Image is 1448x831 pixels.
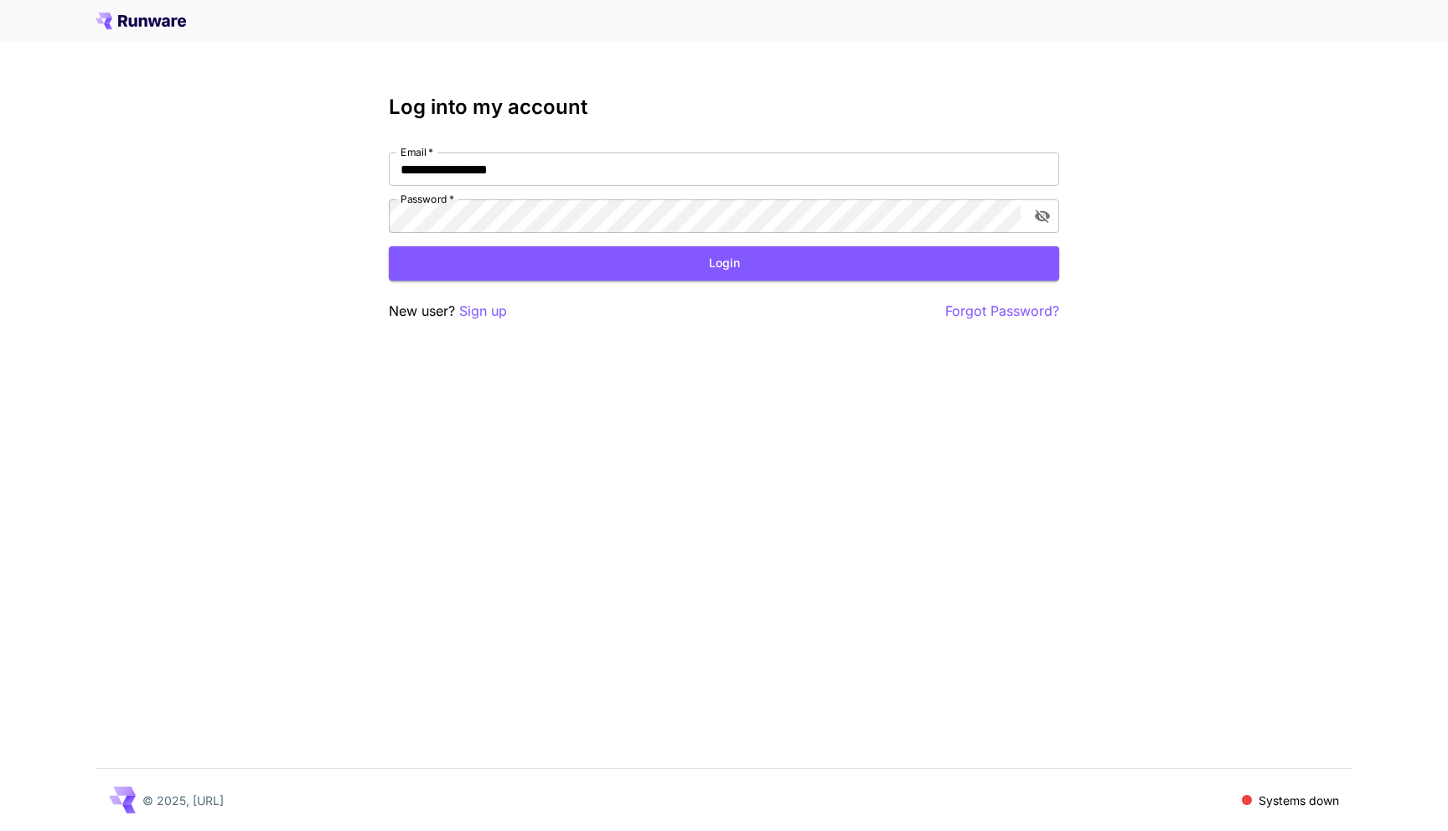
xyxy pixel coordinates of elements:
button: Login [389,246,1059,281]
button: Sign up [459,301,507,322]
h3: Log into my account [389,95,1059,119]
label: Email [401,145,433,159]
label: Password [401,192,454,206]
button: toggle password visibility [1027,201,1058,231]
p: © 2025, [URL] [142,792,224,809]
p: Systems down [1259,792,1339,809]
button: Forgot Password? [945,301,1059,322]
p: New user? [389,301,507,322]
